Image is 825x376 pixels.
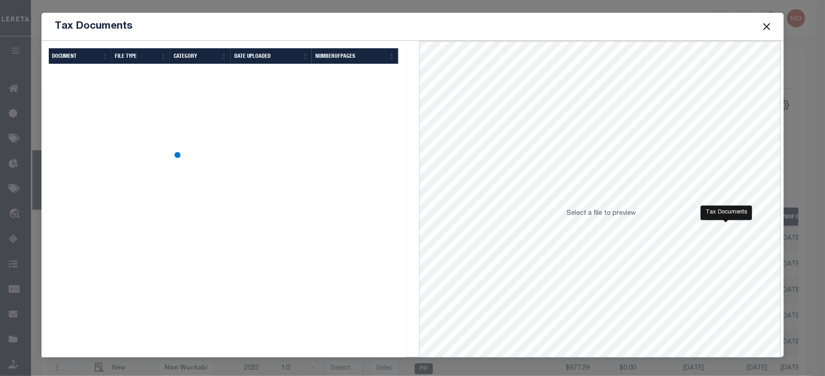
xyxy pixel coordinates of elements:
[701,205,752,220] div: Tax Documents
[49,48,112,64] th: DOCUMENT
[111,48,170,64] th: FILE TYPE
[312,48,398,64] th: NumberOfPages
[231,48,312,64] th: Date Uploaded
[170,48,231,64] th: CATEGORY
[567,210,636,217] span: Select a file to preview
